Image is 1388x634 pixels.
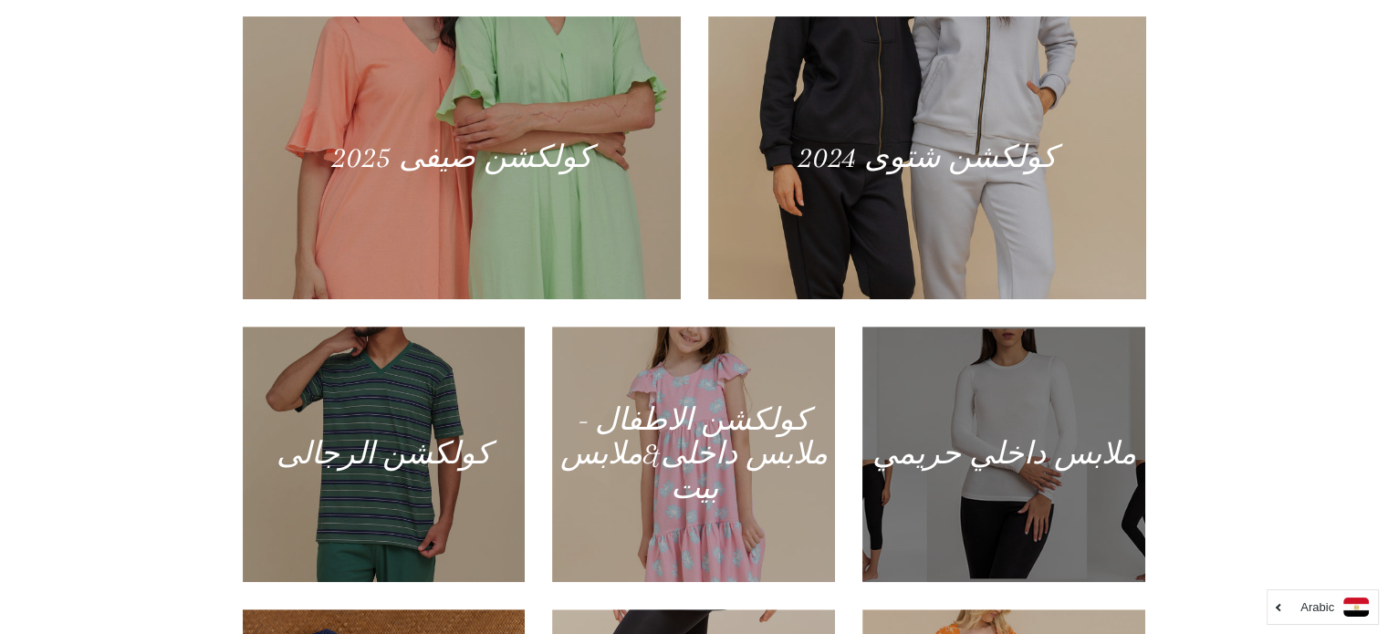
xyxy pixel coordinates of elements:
i: Arabic [1300,601,1334,613]
a: Arabic [1277,598,1369,617]
a: كولكشن صيفى 2025 [243,16,681,299]
a: ملابس داخلي حريمي [862,327,1145,582]
a: كولكشن الاطفال - ملابس داخلى&ملابس بيت [552,327,835,582]
a: كولكشن الرجالى [243,327,526,582]
a: كولكشن شتوى 2024 [708,16,1146,299]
